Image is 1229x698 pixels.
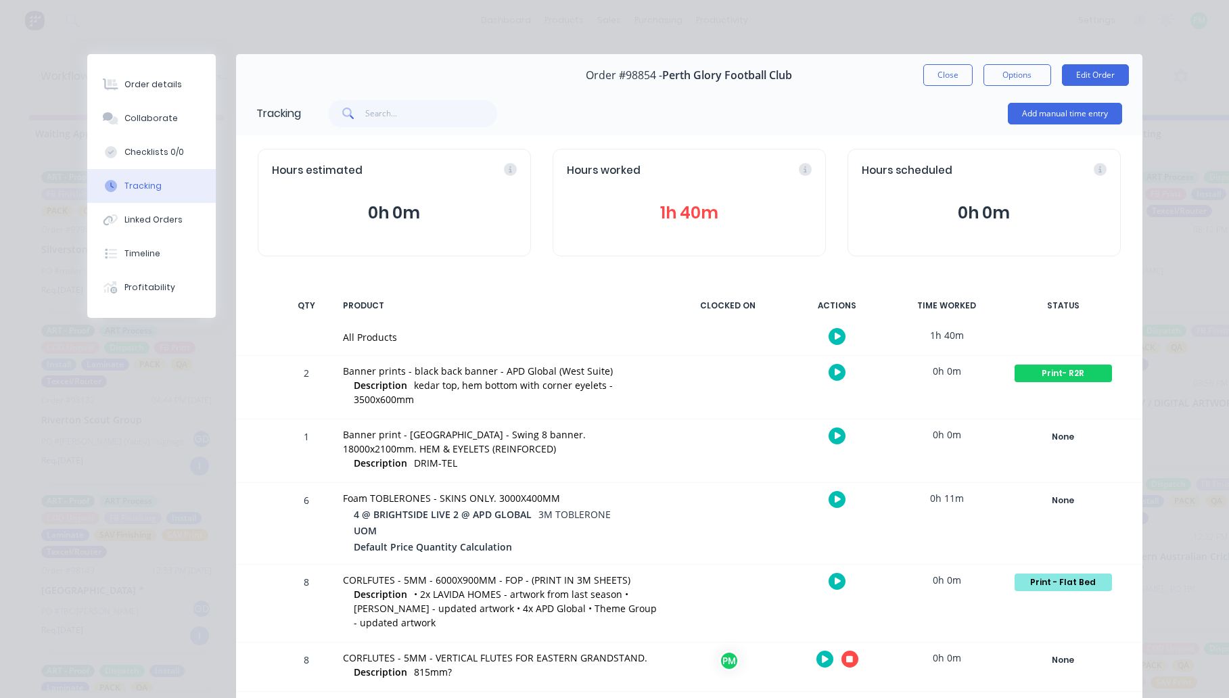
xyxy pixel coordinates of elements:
[1014,364,1113,383] button: Print- R2R
[896,483,998,513] div: 0h 11m
[1014,491,1113,510] button: None
[365,100,497,127] input: Search...
[354,507,532,521] span: 4 @ BRIGHTSIDE LIVE 2 @ APD GLOBAL
[354,378,407,392] span: Description
[1014,573,1113,592] button: Print - Flat Bed
[87,101,216,135] button: Collaborate
[87,135,216,169] button: Checklists 0/0
[862,163,952,179] span: Hours scheduled
[272,200,517,226] button: 0h 0m
[124,214,183,226] div: Linked Orders
[923,64,973,86] button: Close
[567,200,812,226] button: 1h 40m
[896,292,998,320] div: TIME WORKED
[1062,64,1129,86] button: Edit Order
[354,665,407,679] span: Description
[87,203,216,237] button: Linked Orders
[354,379,613,406] span: kedar top, hem bottom with corner eyelets - 3500x600mm
[1015,651,1112,669] div: None
[286,292,327,320] div: QTY
[343,364,661,378] div: Banner prints - black back banner - APD Global (West Suite)
[124,281,175,294] div: Profitability
[862,200,1107,226] button: 0h 0m
[1015,365,1112,382] div: Print- R2R
[1006,292,1121,320] div: STATUS
[343,330,661,344] div: All Products
[787,292,888,320] div: ACTIONS
[354,540,512,554] span: Default Price Quantity Calculation
[567,163,641,179] span: Hours worked
[1015,574,1112,591] div: Print - Flat Bed
[1014,651,1113,670] button: None
[586,69,662,82] span: Order #98854 -
[256,106,301,122] div: Tracking
[896,419,998,450] div: 0h 0m
[343,427,661,456] div: Banner print - [GEOGRAPHIC_DATA] - Swing 8 banner. 18000x2100mm. HEM & EYELETS (REINFORCED)
[286,485,327,564] div: 6
[286,421,327,482] div: 1
[896,356,998,386] div: 0h 0m
[124,112,178,124] div: Collaborate
[343,651,661,665] div: CORFLUTES - 5MM - VERTICAL FLUTES FOR EASTERN GRANDSTAND.
[343,573,661,587] div: CORLFUTES - 5MM - 6000X900MM - FOP - (PRINT IN 3M SHEETS)
[286,645,327,691] div: 8
[354,523,377,538] span: UOM
[662,69,792,82] span: Perth Glory Football Club
[286,358,327,419] div: 2
[983,64,1051,86] button: Options
[87,68,216,101] button: Order details
[354,456,407,470] span: Description
[124,146,184,158] div: Checklists 0/0
[896,643,998,673] div: 0h 0m
[896,320,998,350] div: 1h 40m
[335,292,669,320] div: PRODUCT
[124,248,160,260] div: Timeline
[719,651,739,671] div: PM
[354,587,407,601] span: Description
[354,588,657,629] span: • 2x LAVIDA HOMES - artwork from last season • [PERSON_NAME] - updated artwork • 4x APD Global • ...
[414,457,457,469] span: DRIM-TEL
[1015,492,1112,509] div: None
[1015,428,1112,446] div: None
[124,78,182,91] div: Order details
[286,567,327,642] div: 8
[87,271,216,304] button: Profitability
[677,292,779,320] div: CLOCKED ON
[1008,103,1122,124] button: Add manual time entry
[87,169,216,203] button: Tracking
[538,508,611,521] span: 3M TOBLERONE
[1014,427,1113,446] button: None
[343,491,661,505] div: Foam TOBLERONES - SKINS ONLY. 3000X400MM
[414,666,452,678] span: 815mm?
[87,237,216,271] button: Timeline
[272,163,363,179] span: Hours estimated
[124,180,162,192] div: Tracking
[896,565,998,595] div: 0h 0m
